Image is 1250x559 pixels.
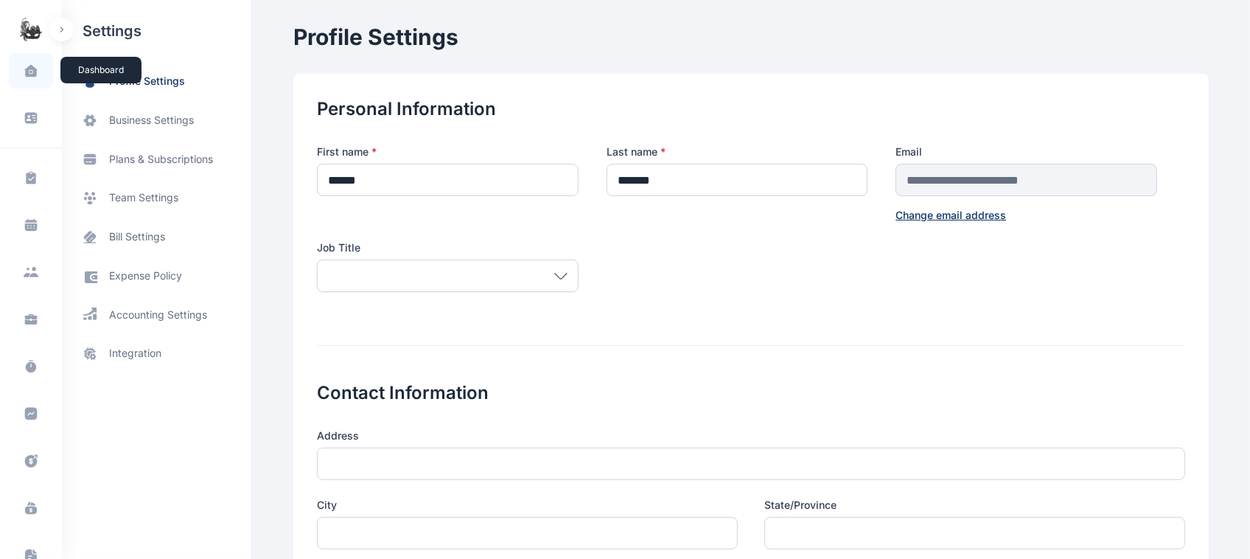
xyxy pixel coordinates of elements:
h1: Profile Settings [293,24,1209,50]
a: business settings [62,101,251,140]
h2: Personal Information [317,97,1185,121]
label: Job Title [317,240,579,255]
a: bill settings [62,218,251,257]
a: plans & subscriptions [62,140,251,178]
span: bill settings [109,229,165,245]
h2: Contact Information [317,346,1185,405]
a: accounting settings [62,296,251,334]
label: First name [317,145,579,159]
label: State/Province [764,498,1185,513]
span: expense policy [109,268,182,284]
span: accounting settings [109,308,207,322]
span: team settings [109,190,178,206]
label: Address [317,428,1185,443]
span: profile settings [109,74,185,89]
a: team settings [62,178,251,218]
a: expense policy [62,257,251,296]
span: integration [109,346,161,361]
a: dashboard [9,53,53,88]
a: profile settings [62,62,251,101]
button: Change email address [895,208,1006,223]
label: Last name [607,145,868,159]
span: plans & subscriptions [109,152,213,167]
label: Email [895,145,1157,159]
span: business settings [109,113,194,128]
label: City [317,498,738,513]
a: integration [62,334,251,373]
